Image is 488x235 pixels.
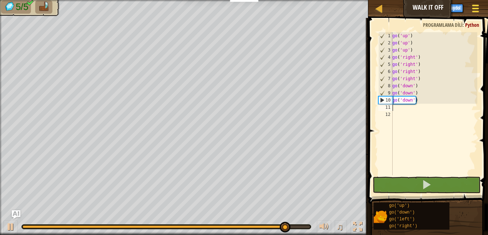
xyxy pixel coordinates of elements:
[373,177,480,193] button: ÜstKarakter+Enter: Geçerli kodu çalıştır.
[379,82,393,89] div: 8
[427,4,439,11] span: Ask AI
[4,220,18,235] button: Ctrl + P: Play
[12,210,20,219] button: Ask AI
[389,210,415,215] span: go('down')
[317,220,331,235] button: Sesi ayarla
[465,21,479,28] span: Python
[379,97,393,104] div: 10
[335,220,347,235] button: ♫
[336,221,343,232] span: ♫
[389,217,415,222] span: go('left')
[379,75,393,82] div: 7
[389,203,410,208] span: go('up')
[378,111,393,118] div: 12
[1,0,31,14] li: Collect the gems.
[379,61,393,68] div: 5
[35,0,53,14] li: Go to the raft.
[423,1,442,15] button: Ask AI
[379,39,393,46] div: 2
[466,1,485,19] button: Oyun Menüsünü Göster
[423,21,463,28] span: Programlama dili
[389,224,417,229] span: go('right')
[379,32,393,39] div: 1
[378,104,393,111] div: 11
[379,54,393,61] div: 4
[379,89,393,97] div: 9
[379,68,393,75] div: 6
[16,2,29,12] span: 5/5
[463,21,465,28] span: :
[350,220,365,235] button: Tam ekran değiştir
[446,4,463,13] button: Kaydol
[374,210,387,224] img: portrait.png
[379,46,393,54] div: 3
